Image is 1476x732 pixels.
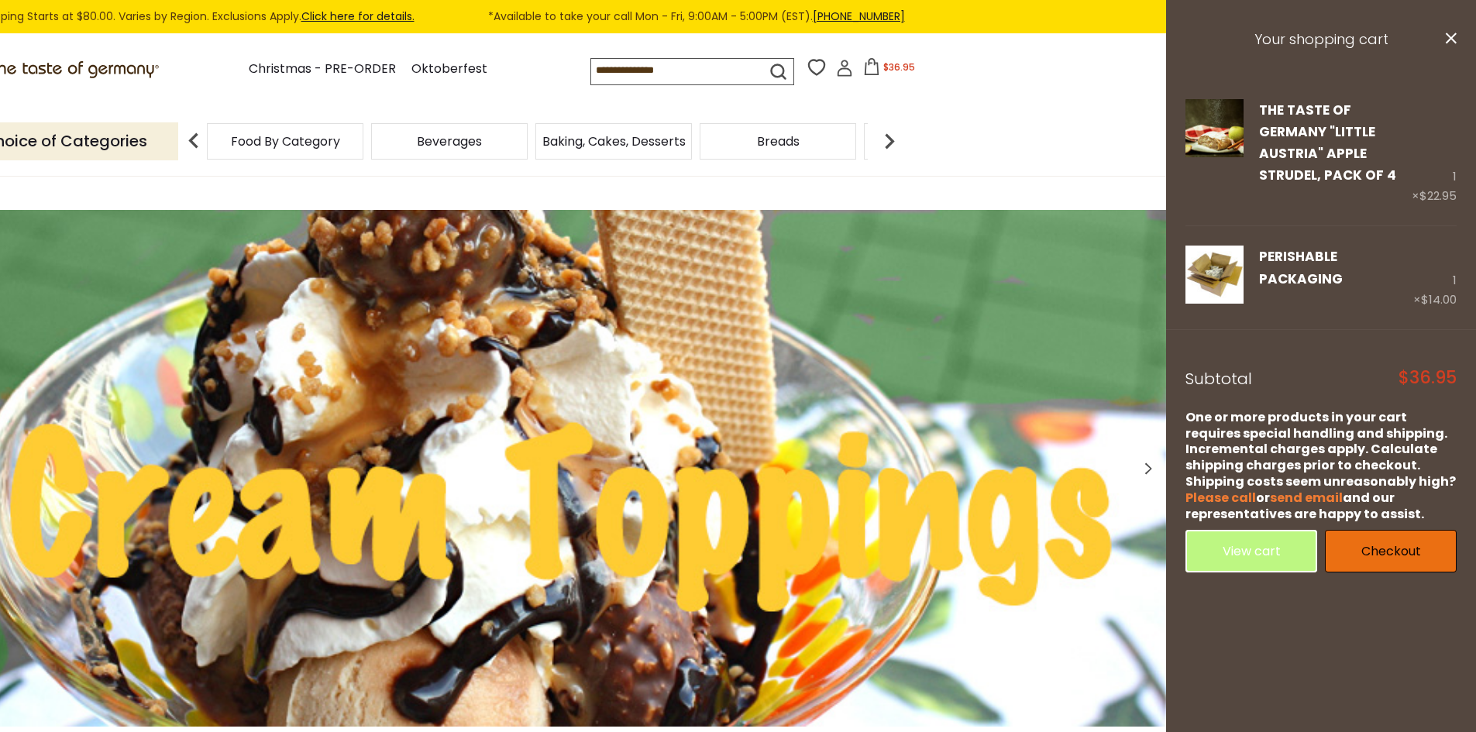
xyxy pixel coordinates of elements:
span: $22.95 [1419,187,1457,204]
a: Baking, Cakes, Desserts [542,136,686,147]
div: 1 × [1413,246,1457,309]
img: The Taste of Germany "Little Austria" Apple Strudel, pack of 4 [1185,99,1244,157]
a: The Taste of Germany "Little Austria" Apple Strudel, pack of 4 [1185,99,1244,207]
a: Oktoberfest [411,59,487,80]
img: previous arrow [178,125,209,156]
span: $14.00 [1421,291,1457,308]
div: 1 × [1412,99,1457,207]
a: send email [1270,489,1343,507]
span: *Available to take your call Mon - Fri, 9:00AM - 5:00PM (EST). [488,8,905,26]
a: Food By Category [231,136,340,147]
a: Checkout [1325,530,1457,572]
a: PERISHABLE Packaging [1259,247,1343,287]
span: $36.95 [883,60,915,74]
a: Click here for details. [301,9,415,24]
a: Christmas - PRE-ORDER [249,59,396,80]
a: View cart [1185,530,1317,572]
img: PERISHABLE Packaging [1185,246,1244,304]
a: Please call [1185,489,1256,507]
a: [PHONE_NUMBER] [813,9,905,24]
button: $36.95 [856,58,922,81]
img: next arrow [874,125,905,156]
span: Subtotal [1185,368,1252,390]
a: PERISHABLE Packaging [1185,246,1244,309]
a: Breads [757,136,800,147]
span: $36.95 [1399,369,1457,387]
div: One or more products in your cart requires special handling and shipping. Incremental charges app... [1185,410,1457,523]
a: Beverages [417,136,482,147]
a: The Taste of Germany "Little Austria" Apple Strudel, pack of 4 [1259,101,1396,185]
